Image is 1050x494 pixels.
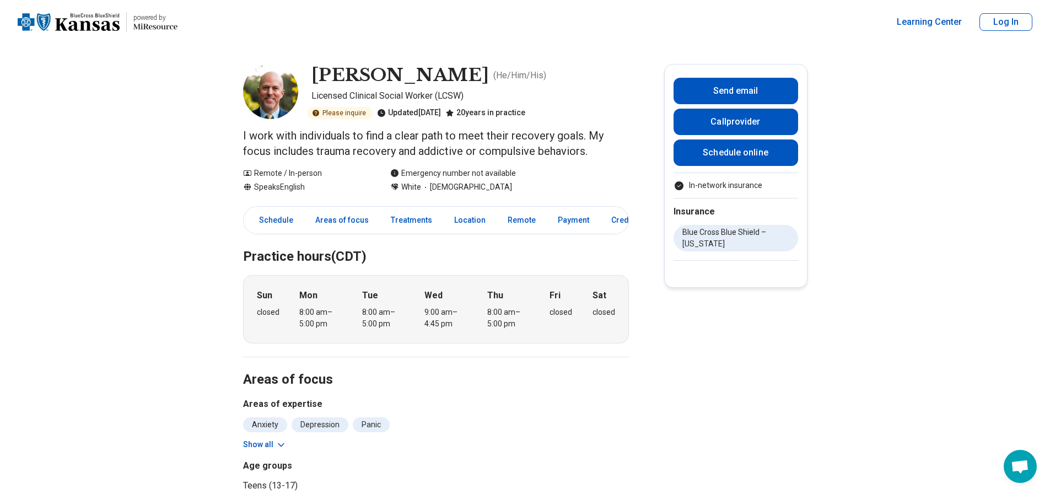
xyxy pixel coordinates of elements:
[445,107,525,119] div: 20 years in practice
[309,209,375,232] a: Areas of focus
[674,205,798,218] h2: Insurance
[353,417,390,432] li: Panic
[593,289,606,302] strong: Sat
[550,307,572,318] div: closed
[243,344,629,389] h2: Areas of focus
[897,15,962,29] a: Learning Center
[674,180,798,191] ul: Payment options
[243,417,287,432] li: Anxiety
[307,107,373,119] div: Please inquire
[979,13,1032,31] button: Log In
[674,139,798,166] a: Schedule online
[674,78,798,104] button: Send email
[377,107,441,119] div: Updated [DATE]
[299,289,317,302] strong: Mon
[243,128,629,159] p: I work with individuals to find a clear path to meet their recovery goals. My focus includes trau...
[243,275,629,343] div: When does the program meet?
[605,209,660,232] a: Credentials
[493,69,546,82] p: ( He/Him/His )
[424,307,467,330] div: 9:00 am – 4:45 pm
[674,225,798,251] li: Blue Cross Blue Shield – [US_STATE]
[424,289,443,302] strong: Wed
[384,209,439,232] a: Treatments
[18,4,177,40] a: Home page
[243,479,432,492] li: Teens (13-17)
[487,307,530,330] div: 8:00 am – 5:00 pm
[292,417,348,432] li: Depression
[390,168,516,179] div: Emergency number not available
[501,209,542,232] a: Remote
[243,181,368,193] div: Speaks English
[362,289,378,302] strong: Tue
[243,398,629,411] h3: Areas of expertise
[551,209,596,232] a: Payment
[243,221,629,266] h2: Practice hours (CDT)
[593,307,615,318] div: closed
[299,307,342,330] div: 8:00 am – 5:00 pm
[133,13,177,22] p: powered by
[448,209,492,232] a: Location
[1004,450,1037,483] a: Open chat
[243,64,298,119] img: Jason Scheck, Licensed Clinical Social Worker (LCSW)
[311,89,629,103] p: Licensed Clinical Social Worker (LCSW)
[246,209,300,232] a: Schedule
[674,180,798,191] li: In-network insurance
[311,64,489,87] h1: [PERSON_NAME]
[362,307,405,330] div: 8:00 am – 5:00 pm
[550,289,561,302] strong: Fri
[257,289,272,302] strong: Sun
[401,181,421,193] span: White
[421,181,512,193] span: [DEMOGRAPHIC_DATA]
[487,289,503,302] strong: Thu
[674,109,798,135] button: Callprovider
[243,439,287,450] button: Show all
[243,168,368,179] div: Remote / In-person
[243,459,432,472] h3: Age groups
[257,307,279,318] div: closed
